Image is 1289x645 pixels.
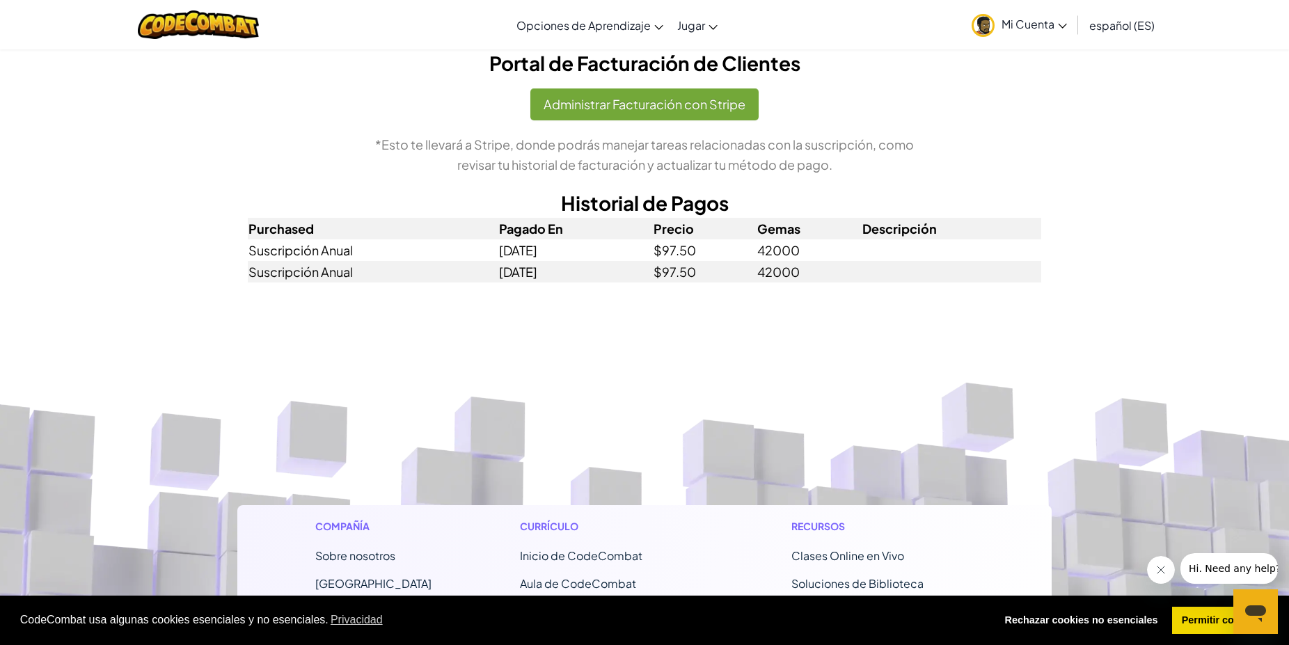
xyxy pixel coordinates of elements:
td: 42000 [757,261,862,282]
a: Sobre nosotros [315,548,395,563]
span: español (ES) [1089,18,1155,33]
td: Suscripción Anual [248,261,498,282]
th: Descripción [862,218,1041,239]
span: Jugar [677,18,705,33]
span: CodeCombat usa algunas cookies esenciales y no esenciales. [20,610,984,630]
h2: Historial de Pagos [248,189,1041,218]
h1: Currículo [520,519,703,534]
iframe: Botón para iniciar la ventana de mensajería [1233,589,1278,634]
a: Clases Online en Vivo [791,548,904,563]
a: learn more about cookies [329,610,385,630]
td: [DATE] [498,261,653,282]
button: Administrar Facturación con Stripe [530,88,759,120]
a: Aula de CodeCombat [520,576,636,591]
a: Jugar [670,6,725,44]
td: [DATE] [498,239,653,261]
td: 42000 [757,239,862,261]
iframe: Cerrar mensaje [1147,556,1175,584]
h1: Compañía [315,519,432,534]
td: $97.50 [653,261,757,282]
a: Opciones de Aprendizaje [509,6,670,44]
span: Mi Cuenta [1002,17,1067,31]
td: Suscripción Anual [248,239,498,261]
th: Purchased [248,218,498,239]
a: [GEOGRAPHIC_DATA] [315,576,432,591]
th: Gemas [757,218,862,239]
a: Mi Cuenta [965,3,1074,47]
span: Hi. Need any help? [8,10,100,21]
p: *Esto te llevará a Stripe, donde podrás manejar tareas relacionadas con la suscripción, como revi... [248,134,1041,175]
span: Opciones de Aprendizaje [516,18,651,33]
h1: Recursos [791,519,974,534]
span: Inicio de CodeCombat [520,548,642,563]
th: Precio [653,218,757,239]
img: CodeCombat logo [138,10,260,39]
td: $97.50 [653,239,757,261]
img: avatar [972,14,995,37]
a: deny cookies [995,607,1167,635]
iframe: Mensaje de la compañía [1180,553,1278,584]
h2: Portal de Facturación de Clientes [248,49,1041,78]
a: Soluciones de Biblioteca [791,576,924,591]
a: allow cookies [1172,607,1269,635]
th: Pagado En [498,218,653,239]
a: español (ES) [1082,6,1162,44]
